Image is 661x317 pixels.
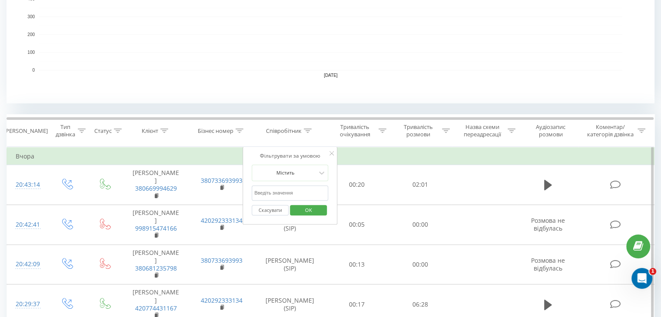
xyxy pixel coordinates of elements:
[460,123,505,138] div: Назва схеми переадресації
[525,123,576,138] div: Аудіозапис розмови
[252,185,328,201] input: Введіть значення
[531,256,565,272] span: Розмова не відбулась
[55,123,75,138] div: Тип дзвінка
[16,176,39,193] div: 20:43:14
[266,127,302,135] div: Співробітник
[27,50,35,55] text: 100
[135,304,177,312] a: 420774431167
[142,127,158,135] div: Клієнт
[389,205,452,244] td: 00:00
[94,127,112,135] div: Статус
[135,184,177,192] a: 380669994629
[198,127,233,135] div: Бізнес номер
[16,216,39,233] div: 20:42:41
[326,165,389,205] td: 00:20
[27,32,35,37] text: 200
[326,205,389,244] td: 00:05
[4,127,48,135] div: [PERSON_NAME]
[531,216,565,232] span: Розмова не відбулась
[326,244,389,284] td: 00:13
[396,123,440,138] div: Тривалість розмови
[296,203,321,217] span: OK
[32,68,35,73] text: 0
[324,73,338,78] text: [DATE]
[123,165,189,205] td: [PERSON_NAME]
[27,14,35,19] text: 300
[631,268,652,289] iframe: Intercom live chat
[16,256,39,273] div: 20:42:09
[201,296,242,304] a: 420292333134
[123,244,189,284] td: [PERSON_NAME]
[252,152,328,160] div: Фільтрувати за умовою
[252,205,289,216] button: Скасувати
[135,264,177,272] a: 380681235798
[290,205,327,216] button: OK
[201,256,242,264] a: 380733693993
[201,216,242,225] a: 420292333134
[201,176,242,185] a: 380733693993
[585,123,635,138] div: Коментар/категорія дзвінка
[389,165,452,205] td: 02:01
[16,296,39,313] div: 20:29:37
[333,123,377,138] div: Тривалість очікування
[123,205,189,244] td: [PERSON_NAME]
[255,244,326,284] td: [PERSON_NAME] (SIP)
[389,244,452,284] td: 00:00
[649,268,656,275] span: 1
[135,224,177,232] a: 998915474166
[7,148,654,165] td: Вчора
